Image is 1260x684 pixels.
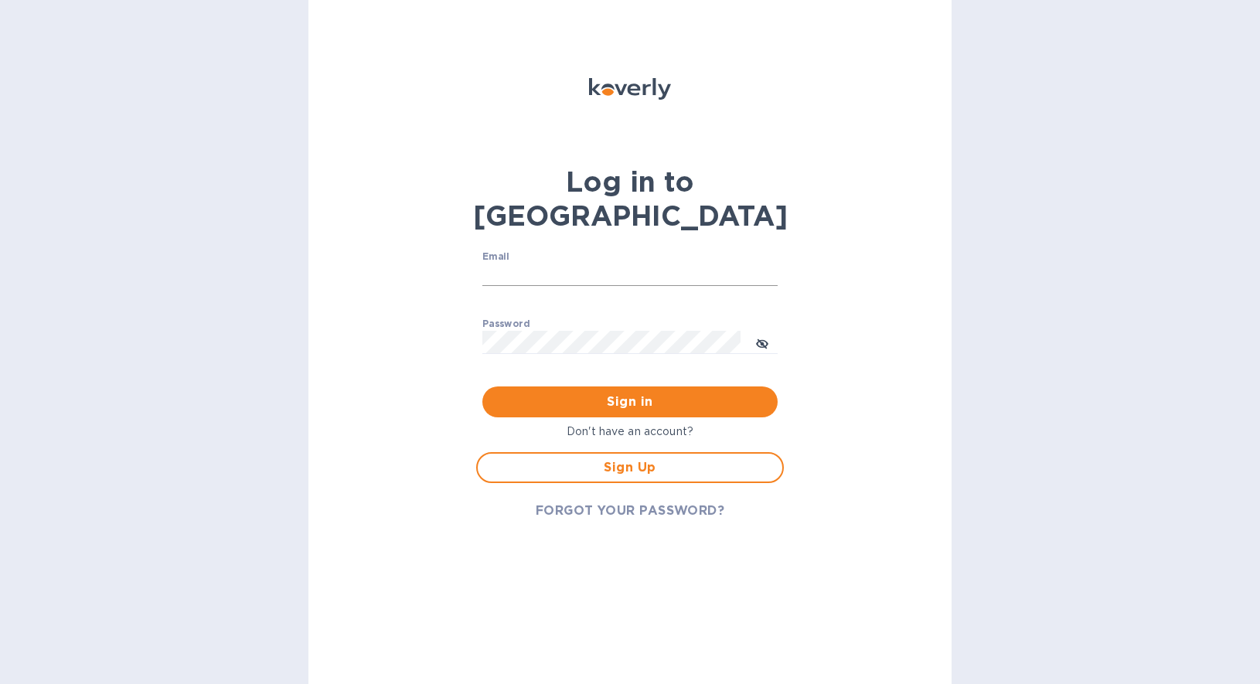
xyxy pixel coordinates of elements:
span: FORGOT YOUR PASSWORD? [536,502,725,520]
label: Email [482,252,509,261]
p: Don't have an account? [476,424,784,440]
img: Koverly [589,78,671,100]
span: Sign Up [490,458,770,477]
button: FORGOT YOUR PASSWORD? [523,495,737,526]
button: toggle password visibility [747,327,778,358]
span: Sign in [495,393,765,411]
label: Password [482,320,530,329]
button: Sign Up [476,452,784,483]
button: Sign in [482,386,778,417]
b: Log in to [GEOGRAPHIC_DATA] [473,165,788,233]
